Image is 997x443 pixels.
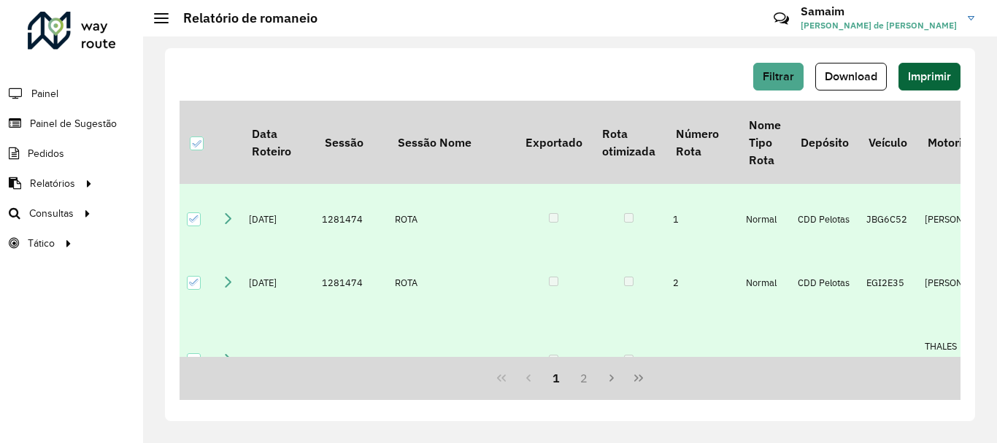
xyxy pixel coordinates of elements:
th: Data Roteiro [242,101,315,184]
td: ROTA [388,312,515,410]
td: 3 [666,312,739,410]
span: Imprimir [908,70,951,82]
td: 1281474 [315,255,388,312]
h2: Relatório de romaneio [169,10,317,26]
th: Veículo [859,101,917,184]
th: Número Rota [666,101,739,184]
td: EGI2E35 [859,255,917,312]
span: Filtrar [763,70,794,82]
span: Consultas [29,206,74,221]
th: Nome Tipo Rota [739,101,790,184]
h3: Samaim [801,4,957,18]
td: 1281474 [315,184,388,255]
td: 1 [666,184,739,255]
td: 2 [666,255,739,312]
td: Normal [739,255,790,312]
button: Filtrar [753,63,804,90]
td: Normal [739,184,790,255]
td: [DATE] [242,184,315,255]
td: [DATE] [242,255,315,312]
td: Normal [739,312,790,410]
td: CDD Pelotas [790,184,858,255]
button: Last Page [625,364,653,392]
span: Painel [31,86,58,101]
td: CDD Pelotas [790,255,858,312]
td: ROTA [388,184,515,255]
button: Next Page [598,364,625,392]
span: Tático [28,236,55,251]
span: Painel de Sugestão [30,116,117,131]
span: Pedidos [28,146,64,161]
th: Rota otimizada [592,101,665,184]
th: Sessão [315,101,388,184]
th: Exportado [515,101,592,184]
a: Contato Rápido [766,3,797,34]
button: 1 [542,364,570,392]
td: [DATE] [242,312,315,410]
span: Relatórios [30,176,75,191]
td: FQS9J11 [859,312,917,410]
span: Download [825,70,877,82]
td: ROTA [388,255,515,312]
th: Sessão Nome [388,101,515,184]
td: JBG6C52 [859,184,917,255]
td: 1281474 [315,312,388,410]
th: Depósito [790,101,858,184]
span: [PERSON_NAME] de [PERSON_NAME] [801,19,957,32]
button: 2 [570,364,598,392]
td: CDD Pelotas [790,312,858,410]
button: Download [815,63,887,90]
button: Imprimir [898,63,961,90]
